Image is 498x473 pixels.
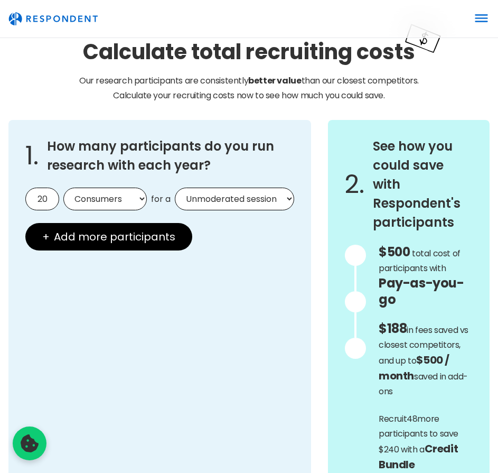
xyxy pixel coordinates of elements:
[373,137,473,232] h3: See how you could save with Respondent's participants
[113,89,384,101] span: Calculate your recruiting costs now to see how much you could save.
[379,320,407,337] span: $188
[83,37,415,67] h2: Calculate total recruiting costs
[248,75,301,87] strong: better value
[379,274,464,308] span: Pay-as-you-go
[8,12,98,26] a: home
[345,179,364,190] span: 2.
[379,243,410,261] span: $500
[54,231,175,242] span: Add more participants
[8,12,98,26] img: Untitled UI logotext
[8,73,490,103] p: Our research participants are consistently than our closest competitors.
[151,194,171,205] span: for a
[47,137,294,175] h3: How many participants do you run research with each year?
[407,413,417,425] span: 48
[379,321,473,399] p: in fees saved vs closest competitors, and up to saved in add-ons
[379,247,461,274] span: total cost of participants with
[25,223,192,251] button: + Add more participants
[473,10,490,27] div: menu
[25,151,39,161] span: 1.
[379,412,473,473] p: Recruit more participants to save $240 with a
[42,231,50,242] span: +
